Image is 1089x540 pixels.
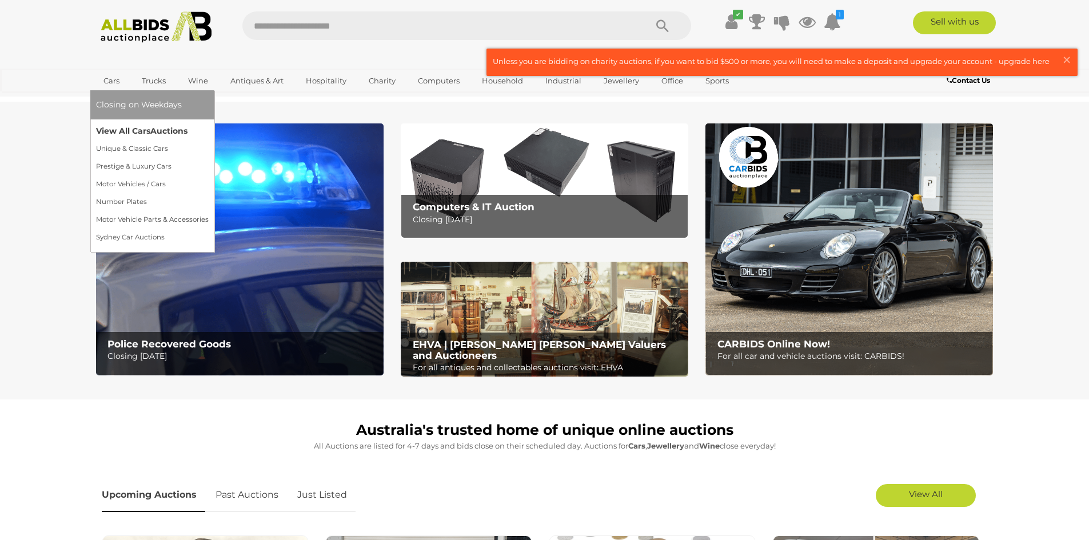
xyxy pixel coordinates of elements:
a: Sell with us [913,11,996,34]
strong: Cars [628,441,645,450]
a: Computers & IT Auction Computers & IT Auction Closing [DATE] [401,123,688,238]
img: Police Recovered Goods [96,123,384,375]
a: 1 [824,11,841,32]
img: Allbids.com.au [94,11,218,43]
b: CARBIDS Online Now! [717,338,830,350]
a: Trucks [134,71,173,90]
a: Jewellery [596,71,647,90]
i: 1 [836,10,844,19]
p: For all antiques and collectables auctions visit: EHVA [413,361,682,375]
a: EHVA | Evans Hastings Valuers and Auctioneers EHVA | [PERSON_NAME] [PERSON_NAME] Valuers and Auct... [401,262,688,377]
p: Closing [DATE] [107,349,377,363]
b: EHVA | [PERSON_NAME] [PERSON_NAME] Valuers and Auctioneers [413,339,666,361]
a: Sports [698,71,736,90]
a: Cars [96,71,127,90]
a: Computers [410,71,467,90]
a: View All [876,484,976,507]
a: ✔ [723,11,740,32]
a: Wine [181,71,216,90]
strong: Jewellery [647,441,684,450]
strong: Wine [699,441,720,450]
a: Upcoming Auctions [102,478,205,512]
a: CARBIDS Online Now! CARBIDS Online Now! For all car and vehicle auctions visit: CARBIDS! [705,123,993,375]
b: Computers & IT Auction [413,201,534,213]
button: Search [634,11,691,40]
b: Police Recovered Goods [107,338,231,350]
p: For all car and vehicle auctions visit: CARBIDS! [717,349,987,363]
i: ✔ [733,10,743,19]
a: Household [474,71,530,90]
img: EHVA | Evans Hastings Valuers and Auctioneers [401,262,688,377]
span: × [1062,49,1072,71]
b: Contact Us [947,76,990,85]
a: Charity [361,71,403,90]
span: View All [909,489,943,499]
a: Hospitality [298,71,354,90]
a: Contact Us [947,74,993,87]
a: Antiques & Art [223,71,291,90]
p: Closing [DATE] [413,213,682,227]
h1: Australia's trusted home of unique online auctions [102,422,988,438]
a: Past Auctions [207,478,287,512]
a: Police Recovered Goods Police Recovered Goods Closing [DATE] [96,123,384,375]
a: Industrial [538,71,589,90]
a: Just Listed [289,478,356,512]
p: All Auctions are listed for 4-7 days and bids close on their scheduled day. Auctions for , and cl... [102,439,988,453]
a: Office [654,71,691,90]
img: Computers & IT Auction [401,123,688,238]
img: CARBIDS Online Now! [705,123,993,375]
